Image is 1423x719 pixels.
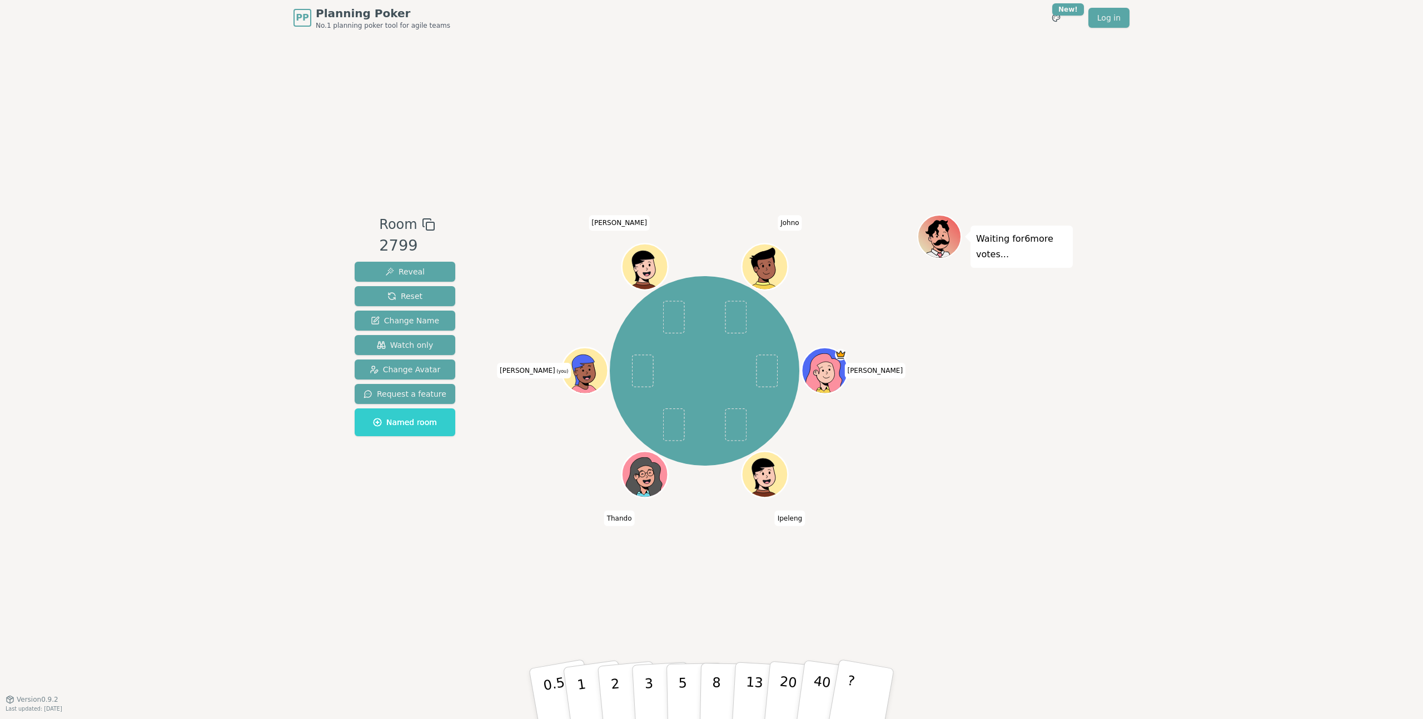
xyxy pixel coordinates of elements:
span: Click to change your name [589,216,650,231]
button: Named room [355,408,455,436]
span: Reset [387,291,422,302]
p: Waiting for 6 more votes... [976,231,1067,262]
span: PP [296,11,309,24]
span: Reveal [385,266,425,277]
span: Version 0.9.2 [17,695,58,704]
span: Watch only [377,339,434,351]
span: Change Avatar [370,364,441,375]
span: Click to change your name [604,511,635,526]
span: Change Name [371,315,439,326]
button: Change Avatar [355,359,455,380]
span: Click to change your name [775,511,805,526]
button: Click to change your avatar [563,349,606,392]
span: Click to change your name [778,216,802,231]
a: PPPlanning PokerNo.1 planning poker tool for agile teams [293,6,450,30]
span: Planning Poker [316,6,450,21]
button: Reset [355,286,455,306]
span: (you) [555,369,569,374]
span: Request a feature [364,388,446,400]
span: Named room [373,417,437,428]
span: Room [379,214,417,234]
span: No.1 planning poker tool for agile teams [316,21,450,30]
span: Last updated: [DATE] [6,706,62,712]
span: Norval is the host [835,349,847,361]
button: Change Name [355,311,455,331]
button: Version0.9.2 [6,695,58,704]
div: 2799 [379,234,435,257]
span: Click to change your name [844,363,905,378]
button: Request a feature [355,384,455,404]
div: New! [1052,3,1084,16]
button: New! [1046,8,1066,28]
button: Watch only [355,335,455,355]
span: Click to change your name [497,363,571,378]
a: Log in [1088,8,1130,28]
button: Reveal [355,262,455,282]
